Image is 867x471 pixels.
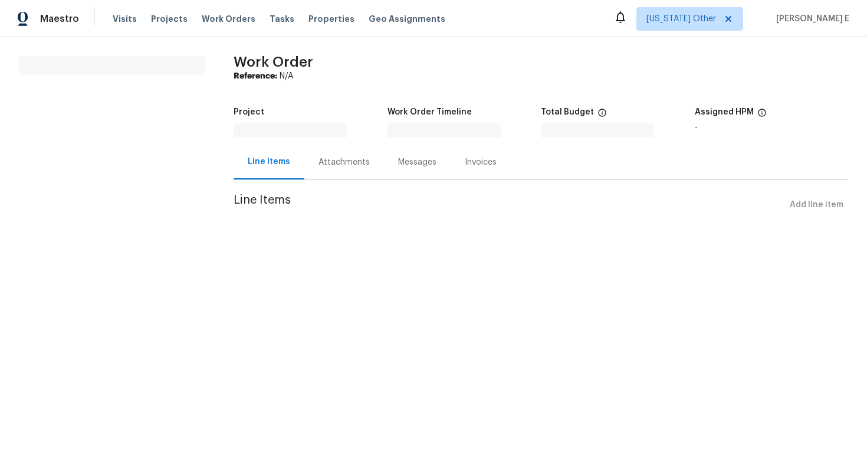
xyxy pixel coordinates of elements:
[695,123,849,132] div: -
[465,156,497,168] div: Invoices
[541,108,594,116] h5: Total Budget
[695,108,754,116] h5: Assigned HPM
[234,194,785,216] span: Line Items
[646,13,716,25] span: [US_STATE] Other
[40,13,79,25] span: Maestro
[202,13,255,25] span: Work Orders
[369,13,445,25] span: Geo Assignments
[308,13,354,25] span: Properties
[398,156,436,168] div: Messages
[234,55,313,69] span: Work Order
[757,108,767,123] span: The hpm assigned to this work order.
[234,108,264,116] h5: Project
[248,156,290,168] div: Line Items
[318,156,370,168] div: Attachments
[597,108,607,123] span: The total cost of line items that have been proposed by Opendoor. This sum includes line items th...
[771,13,849,25] span: [PERSON_NAME] E
[270,15,294,23] span: Tasks
[113,13,137,25] span: Visits
[151,13,188,25] span: Projects
[387,108,472,116] h5: Work Order Timeline
[234,70,848,82] div: N/A
[234,72,277,80] b: Reference:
